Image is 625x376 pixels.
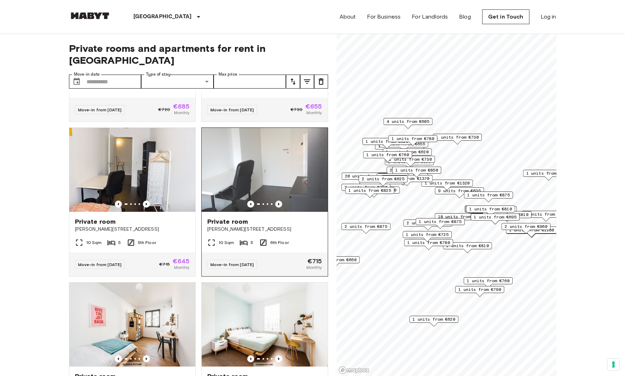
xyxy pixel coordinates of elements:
[474,214,516,220] span: 1 units from €695
[469,206,512,212] span: 1 units from €810
[377,173,426,184] div: Map marker
[505,223,547,230] span: 2 units from €960
[207,226,322,233] span: [PERSON_NAME][STREET_ADDRESS]
[392,167,441,177] div: Map marker
[314,75,328,89] button: tune
[438,214,483,220] span: 18 units from €650
[362,138,411,149] div: Map marker
[482,9,529,24] a: Get in Touch
[416,218,465,229] div: Map marker
[459,13,471,21] a: Blog
[525,211,567,217] span: 6 units from €645
[75,226,190,233] span: [PERSON_NAME][STREET_ADDRESS]
[501,223,550,234] div: Map marker
[300,75,314,89] button: tune
[390,167,432,173] span: 2 units from €655
[435,213,486,224] div: Map marker
[340,13,356,21] a: About
[345,223,387,230] span: 2 units from €875
[386,149,429,155] span: 1 units from €620
[404,239,453,250] div: Map marker
[384,175,429,182] span: 1 units from €1370
[251,239,253,246] span: 5
[146,71,171,77] label: Type of stay
[409,316,458,327] div: Map marker
[403,220,452,230] div: Map marker
[383,118,432,129] div: Map marker
[380,174,425,180] span: 12 units from €645
[133,13,192,21] p: [GEOGRAPHIC_DATA]
[345,187,394,198] div: Map marker
[115,355,122,362] button: Previous image
[465,206,514,216] div: Map marker
[351,187,396,193] span: 1 units from €1150
[468,206,517,217] div: Map marker
[455,286,504,297] div: Map marker
[69,12,111,19] img: Habyt
[173,258,190,264] span: €645
[446,243,489,249] span: 1 units from €810
[247,201,254,208] button: Previous image
[362,176,404,182] span: 2 units from €625
[218,239,234,246] span: 10 Sqm
[86,239,102,246] span: 10 Sqm
[526,170,571,176] span: 1 units from €1100
[348,187,400,197] div: Map marker
[363,151,412,162] div: Map marker
[436,134,479,140] span: 1 units from €730
[210,107,254,112] span: Move-in from [DATE]
[210,262,254,267] span: Move-in from [DATE]
[403,231,452,242] div: Map marker
[158,106,170,113] span: €720
[78,262,122,267] span: Move-in from [DATE]
[383,148,432,159] div: Map marker
[306,264,322,271] span: Monthly
[286,75,300,89] button: tune
[523,170,574,181] div: Map marker
[275,355,282,362] button: Previous image
[314,257,356,263] span: 1 units from €660
[78,107,122,112] span: Move-in from [DATE]
[339,366,369,374] a: Mapbox logo
[159,261,170,267] span: €715
[424,180,470,186] span: 1 units from €1320
[389,156,432,162] span: 1 units from €730
[305,103,322,110] span: €655
[201,127,328,277] a: Marketing picture of unit DE-01-302-017-02Previous imagePrevious imagePrivate room[PERSON_NAME][S...
[69,42,328,66] span: Private rooms and apartments for rent in [GEOGRAPHIC_DATA]
[407,220,449,226] span: 2 units from €865
[509,227,554,233] span: 1 units from €1280
[174,264,189,271] span: Monthly
[341,173,393,183] div: Map marker
[69,283,195,367] img: Marketing picture of unit DE-01-09-022-01Q
[118,239,121,246] span: 5
[70,75,84,89] button: Choose date
[341,223,390,234] div: Map marker
[247,355,254,362] button: Previous image
[359,175,408,186] div: Map marker
[443,242,492,253] div: Map marker
[419,218,461,225] span: 1 units from €875
[341,184,390,195] div: Map marker
[467,192,510,198] span: 1 units from €875
[471,214,520,224] div: Map marker
[464,192,513,202] div: Map marker
[387,167,436,177] div: Map marker
[74,71,100,77] label: Move-in date
[69,127,196,277] a: Marketing picture of unit DE-01-302-014-01Previous imagePrevious imagePrivate room[PERSON_NAME][S...
[218,71,237,77] label: Max price
[291,106,303,113] span: €730
[115,201,122,208] button: Previous image
[367,13,401,21] a: For Business
[458,286,501,293] span: 1 units from €790
[75,217,116,226] span: Private room
[385,158,434,169] div: Map marker
[270,239,289,246] span: 6th Floor
[202,283,328,367] img: Marketing picture of unit DE-01-09-020-02Q
[412,316,455,322] span: 1 units from €620
[345,173,390,179] span: 20 units from €655
[435,187,484,198] div: Map marker
[395,167,438,173] span: 1 units from €850
[307,258,322,264] span: €715
[366,138,408,145] span: 1 units from €620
